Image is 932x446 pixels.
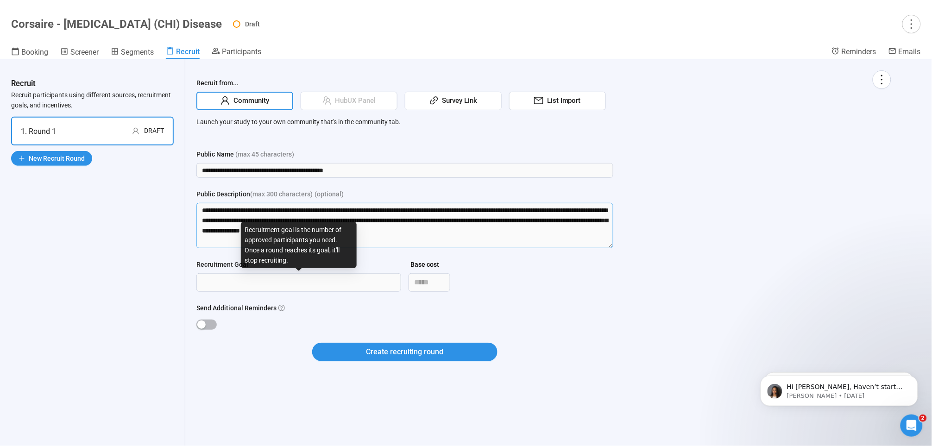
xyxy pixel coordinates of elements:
[901,415,923,437] iframe: Intercom live chat
[212,47,261,58] a: Participants
[543,95,581,107] span: List Import
[899,47,921,56] span: Emails
[322,96,332,105] span: team
[315,189,344,199] span: (optional)
[905,18,918,30] span: more
[842,47,876,56] span: Reminders
[875,73,888,86] span: more
[220,96,230,105] span: user
[144,126,164,137] div: Draft
[132,127,139,135] span: user
[11,18,222,31] h1: Corsaire - [MEDICAL_DATA] (CHI) Disease
[332,95,376,107] span: HubUX Panel
[250,189,313,199] span: (max 300 characters)
[70,48,99,57] span: Screener
[29,153,85,163] span: New Recruit Round
[11,47,48,59] a: Booking
[166,47,200,59] a: Recruit
[312,343,497,361] button: Create recruiting round
[902,15,921,33] button: more
[534,96,543,105] span: mail
[439,95,478,107] span: Survey Link
[429,96,439,105] span: link
[11,90,174,110] p: Recruit participants using different sources, recruitment goals, and incentives.
[196,259,248,270] div: Recruitment Goal
[176,47,200,56] span: Recruit
[831,47,876,58] a: Reminders
[241,222,357,268] div: Recruitment goal is the number of approved participants you need. Once a round reaches its goal, ...
[919,415,927,422] span: 2
[747,356,932,421] iframe: Intercom notifications message
[888,47,921,58] a: Emails
[111,47,154,59] a: Segments
[11,78,36,90] h3: Recruit
[222,47,261,56] span: Participants
[21,48,48,57] span: Booking
[278,305,285,311] span: question-circle
[19,155,25,162] span: plus
[235,149,294,159] span: (max 45 characters)
[196,320,217,330] button: Send Additional Reminders
[410,259,439,270] div: Base cost
[230,95,269,107] span: Community
[60,47,99,59] a: Screener
[196,189,313,199] div: Public Description
[21,126,56,137] div: 1. Round 1
[11,151,92,166] button: plusNew Recruit Round
[873,70,891,89] button: more
[196,303,285,313] label: Send Additional Reminders
[196,117,891,127] p: Launch your study to your own community that's in the community tab.
[366,346,444,358] span: Create recruiting round
[196,78,891,92] div: Recruit from...
[245,20,260,28] span: Draft
[121,48,154,57] span: Segments
[196,149,294,159] div: Public Name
